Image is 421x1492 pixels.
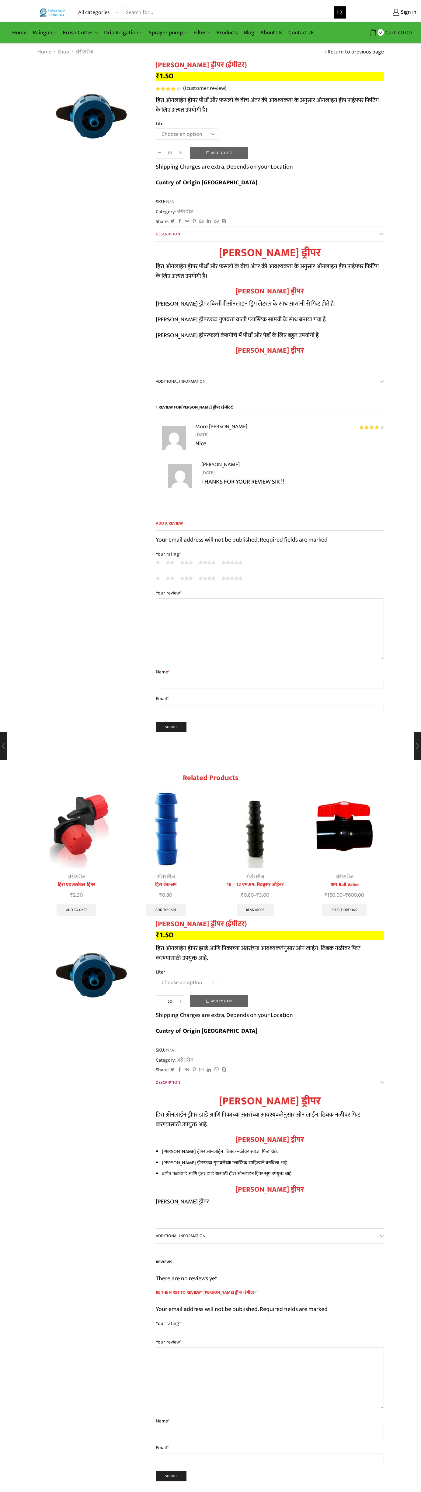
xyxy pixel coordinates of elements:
span: Cart [384,29,396,37]
input: Submit [156,1471,186,1481]
span: ₹ [345,891,348,900]
span: ₹ [159,891,162,900]
label: Your rating [156,1320,384,1327]
span: SKU: [156,198,384,205]
span: 1 [156,87,182,91]
a: Additional information [156,1229,384,1243]
p: Shipping Charges are extra, Depends on your Location [156,162,293,172]
a: Add to cart: “हिरा टेक-अप” [146,904,186,916]
span: Share: [156,1066,169,1073]
span: – [216,891,295,899]
label: Email [156,1444,384,1452]
button: Add to cart [190,995,248,1007]
span: Description [156,231,180,238]
h3: [PERSON_NAME] ड्रीपर [156,1185,384,1194]
img: 16 - 12 एम.एम. रिड्युसर जोईनर [216,789,295,868]
div: 3 / 10 [212,786,298,920]
a: 2 of 5 stars [166,575,174,582]
input: Product quantity [163,995,177,1007]
a: Sign in [355,7,416,18]
img: Lateral-Joiner [127,789,206,868]
h3: [PERSON_NAME] ड्रीपर [156,346,384,355]
p: [PERSON_NAME] ड्रीपर [156,1197,384,1206]
p: Nice [195,439,384,448]
a: अ‍ॅसेसरीज [246,872,264,881]
span: Be the first to review “[PERSON_NAME] ड्रीपर (ईमीटर)” [156,1289,384,1300]
p: [PERSON_NAME] ड्रीपर [156,330,384,340]
span: Category: [156,208,193,215]
bdi: 3.00 [256,891,269,900]
input: Submit [156,722,186,732]
p: हिरा ओनलाईन ड्रीपर झाडे आणि पिकाच्या अंतरांच्या आवश्यकतेनुसार ओन लाईन ठिबक नळीवर फिट करण्यासाठी उ... [156,1110,384,1129]
span: फलों के [209,330,225,340]
span: Share: [156,218,169,225]
img: od [37,61,147,170]
label: Name [156,1417,384,1425]
h1: [PERSON_NAME] ड्रीपर [156,1095,384,1108]
a: Brush Cutter [60,26,101,40]
bdi: 2.50 [70,891,83,900]
label: Name [156,668,384,676]
a: Description [156,227,384,241]
span: ₹ [398,28,401,37]
a: Description [156,1075,384,1090]
span: [PERSON_NAME] ड्रीपर (ईमीटर) [181,404,233,411]
p: THANKS FOR YOUR REVIEW SIR !! [201,477,384,487]
label: Liter [156,120,165,127]
span: Add a review [156,520,384,531]
span: – [305,891,384,899]
span: ₹ [70,891,73,900]
a: अ‍ॅसेसरीज [176,1056,193,1064]
a: Additional information [156,374,384,389]
span: Sign in [399,9,416,16]
h1: [PERSON_NAME] ड्रीपर [156,246,384,259]
a: Blog [241,26,257,40]
h2: 1 review for [156,404,384,415]
p: हिरा ओनलाईन ड्रीपर पौधों और फसलों के बीच अंतर की आवश्यकता के अनुसार ऑनलाइन ड्रीप पाईपपर फिटिंग के... [156,262,384,281]
span: ₹ [156,929,160,941]
div: Rated 4 out of 5 [359,425,384,429]
a: 1 of 5 stars [156,575,160,582]
span: Rated out of 5 [359,425,379,429]
a: 16 – 12 एम.एम. रिड्युसर जोईनर [216,881,295,888]
bdi: 0.00 [398,28,412,37]
a: Add to cart: “हिरा एडजस्टेबल ड्रिपर” [57,904,96,916]
span: 0 [378,29,384,36]
span: ₹ [156,70,160,82]
span: बागेत फळझाडे आणि इतर झाडे यासाठी हीरा ऑनलाईन ड्रिपर खूप उपयुक्त आहे. [162,1170,292,1178]
h2: Reviews [156,1259,384,1270]
div: 1 / 10 [33,786,120,920]
a: हिरा टेक-अप [127,881,206,888]
a: अ‍ॅसेसरीज [68,872,85,881]
a: Return to previous page [328,48,384,56]
span: Rated out of 5 based on customer rating [156,87,176,91]
button: Add to cart [190,147,248,159]
span: ₹ [325,891,327,900]
div: 2 / 10 [123,786,209,920]
a: 5 of 5 stars [221,559,243,566]
bdi: 1.50 [156,70,173,82]
span: Description [156,1079,180,1086]
h2: [PERSON_NAME] ड्रीपर [156,287,384,296]
p: हिरा ओनलाईन ड्रीपर पौधों और फसलों के बीच अंतर की आवश्यकता के अनुसार ऑनलाइन ड्रीप पाईपपर फिटिंग के... [156,95,384,115]
span: उच्च गुणवत्ता वाली प्लास्टिक सामग्री के साथ बनाया गया है। [209,314,328,325]
strong: More [PERSON_NAME] [195,422,247,431]
img: od [37,920,147,1029]
span: N/A [165,1047,174,1054]
b: Cuntry of Origin [GEOGRAPHIC_DATA] [156,177,257,188]
a: अ‍ॅसेसरीज [176,208,193,216]
a: 4 of 5 stars [199,575,216,582]
a: 3 of 5 stars [180,559,193,566]
p: [PERSON_NAME] ड्रीपर [156,315,384,324]
nav: Breadcrumb [37,48,94,56]
a: (1customer review) [183,85,226,93]
h1: [PERSON_NAME] ड्रीपर (ईमीटर) [156,920,384,929]
a: Drip Irrigation [101,26,146,40]
img: Heera Adjustable Dripper [37,789,116,868]
li: [PERSON_NAME] ड्रीपर [162,1158,384,1167]
li: [PERSON_NAME] ड्रीपर ओनलाईन ठिबक नळीवर सहज फिट होते. [162,1147,384,1156]
span: बगीचे में पौधों और पेड़ों के लिए बहुत उपयोगी है। [225,330,321,340]
p: Shipping Charges are extra, Depends on your Location [156,1010,293,1020]
a: Select options for “RPI Ball Valve” [322,904,367,916]
p: हिरा ओनलाईन ड्रीपर झाडे आणि पिकाच्या अंतरांच्या आवश्यकतेनुसार ओन लाईन ठिबक नळीवर फिट करण्यासाठी उ... [156,943,384,963]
